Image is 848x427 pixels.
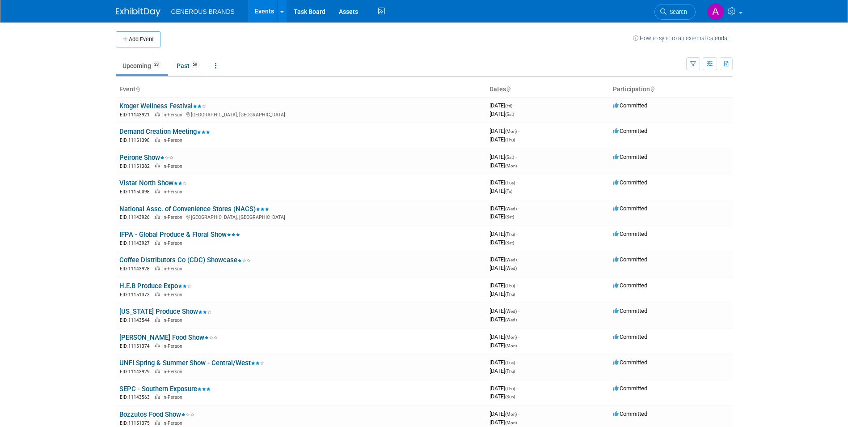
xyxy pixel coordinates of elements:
[486,82,609,97] th: Dates
[489,128,519,134] span: [DATE]
[120,344,153,349] span: EID: 11151374
[120,318,153,323] span: EID: 11143544
[120,395,153,400] span: EID: 11143563
[489,419,517,426] span: [DATE]
[162,292,185,298] span: In-Person
[505,283,515,288] span: (Thu)
[489,367,515,374] span: [DATE]
[505,137,515,142] span: (Thu)
[505,369,515,374] span: (Thu)
[707,3,724,20] img: Astrid Aguayo
[613,102,647,109] span: Committed
[120,112,153,117] span: EID: 11143921
[489,179,518,186] span: [DATE]
[489,239,514,246] span: [DATE]
[119,111,482,118] div: [GEOGRAPHIC_DATA], [GEOGRAPHIC_DATA]
[505,129,517,134] span: (Mon)
[489,231,518,237] span: [DATE]
[120,215,153,220] span: EID: 11143926
[120,241,153,246] span: EID: 11143927
[162,369,185,375] span: In-Person
[613,385,647,392] span: Committed
[489,410,519,417] span: [DATE]
[613,410,647,417] span: Committed
[505,412,517,417] span: (Mon)
[120,138,153,143] span: EID: 11151390
[514,102,515,109] span: -
[119,333,218,342] a: [PERSON_NAME] Food Show
[120,164,153,169] span: EID: 11151382
[505,257,517,262] span: (Wed)
[162,214,185,220] span: In-Person
[120,266,153,271] span: EID: 11143928
[489,154,517,160] span: [DATE]
[505,155,514,160] span: (Sat)
[155,189,160,193] img: In-Person Event
[609,82,733,97] th: Participation
[120,189,153,194] span: EID: 11150098
[120,421,153,426] span: EID: 11151375
[505,103,512,108] span: (Fri)
[667,9,687,15] span: Search
[518,307,519,314] span: -
[516,231,518,237] span: -
[613,205,647,212] span: Committed
[506,85,510,93] a: Sort by Start Date
[505,206,517,211] span: (Wed)
[518,410,519,417] span: -
[505,112,514,117] span: (Sat)
[155,240,160,245] img: In-Person Event
[516,385,518,392] span: -
[162,420,185,426] span: In-Person
[489,111,514,117] span: [DATE]
[162,317,185,323] span: In-Person
[155,394,160,399] img: In-Person Event
[119,385,211,393] a: SEPC - Southern Exposure
[119,213,482,221] div: [GEOGRAPHIC_DATA], [GEOGRAPHIC_DATA]
[119,179,187,187] a: Vistar North Show
[119,282,191,290] a: H.E.B Produce Expo
[116,31,160,47] button: Add Event
[489,359,518,366] span: [DATE]
[162,163,185,169] span: In-Person
[119,128,210,136] a: Demand Creation Meeting
[119,410,194,418] a: Bozzutos Food Show
[489,265,517,271] span: [DATE]
[489,188,512,194] span: [DATE]
[518,128,519,134] span: -
[516,179,518,186] span: -
[613,307,647,314] span: Committed
[489,316,517,323] span: [DATE]
[613,231,647,237] span: Committed
[505,266,517,271] span: (Wed)
[489,205,519,212] span: [DATE]
[155,214,160,219] img: In-Person Event
[650,85,654,93] a: Sort by Participation Type
[155,266,160,270] img: In-Person Event
[155,369,160,373] img: In-Person Event
[505,420,517,425] span: (Mon)
[155,292,160,296] img: In-Person Event
[518,205,519,212] span: -
[170,57,207,74] a: Past59
[119,102,206,110] a: Kroger Wellness Festival
[155,343,160,348] img: In-Person Event
[116,57,168,74] a: Upcoming23
[516,282,518,289] span: -
[505,214,514,219] span: (Sat)
[162,394,185,400] span: In-Person
[505,180,515,185] span: (Tue)
[613,179,647,186] span: Committed
[516,359,518,366] span: -
[116,8,160,17] img: ExhibitDay
[489,102,515,109] span: [DATE]
[119,154,173,162] a: Peirone Show
[489,393,515,400] span: [DATE]
[162,189,185,195] span: In-Person
[505,163,517,168] span: (Mon)
[505,386,515,391] span: (Thu)
[515,154,517,160] span: -
[489,385,518,392] span: [DATE]
[505,292,515,297] span: (Thu)
[120,292,153,297] span: EID: 11151373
